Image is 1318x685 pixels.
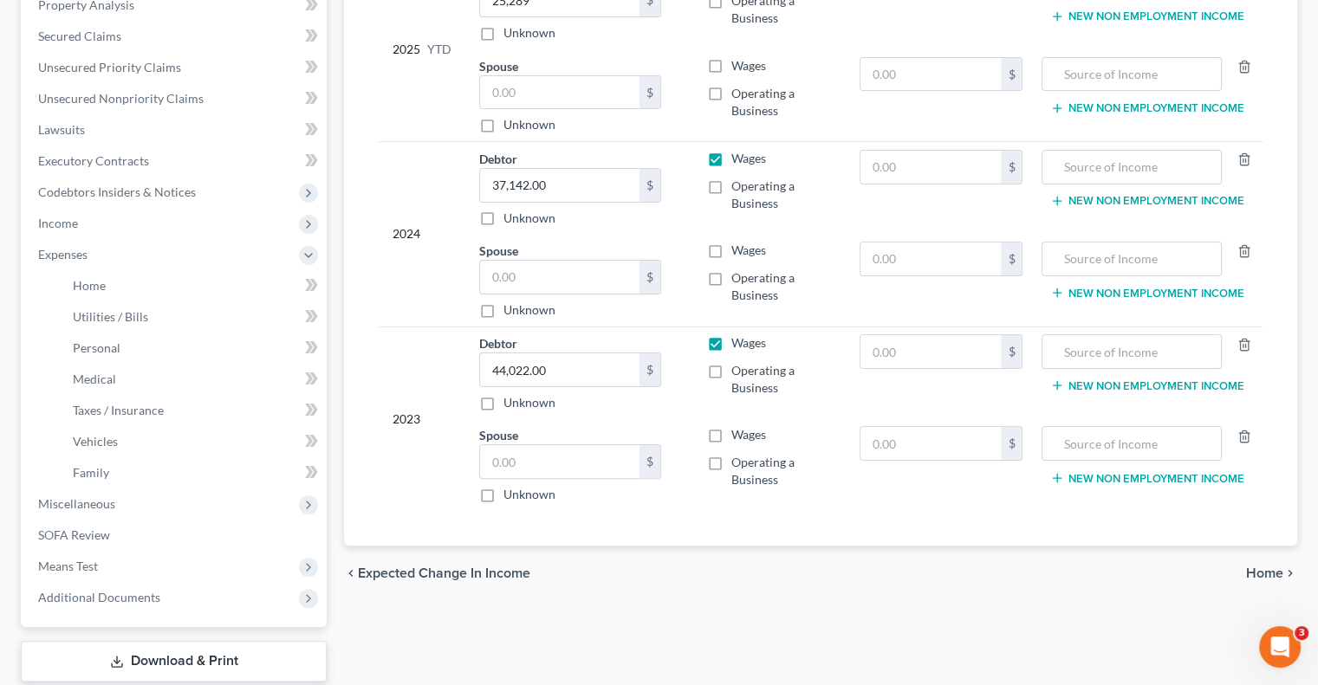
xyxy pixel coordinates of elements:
[640,261,660,294] div: $
[479,57,518,75] label: Spouse
[731,270,795,302] span: Operating a Business
[860,335,1002,368] input: 0.00
[1050,10,1243,23] button: New Non Employment Income
[73,340,120,355] span: Personal
[1246,566,1297,580] button: Home chevron_right
[480,445,640,478] input: 0.00
[73,403,164,417] span: Taxes / Insurance
[59,364,327,395] a: Medical
[731,427,766,442] span: Wages
[59,457,327,488] a: Family
[503,486,555,503] label: Unknown
[479,334,517,352] label: Debtor
[640,76,660,109] div: $
[358,566,530,580] span: Expected Change in Income
[640,445,660,478] div: $
[731,86,795,118] span: Operating a Business
[1001,242,1022,275] div: $
[59,426,327,457] a: Vehicles
[479,242,518,260] label: Spouse
[503,394,555,411] label: Unknown
[731,178,795,210] span: Operating a Business
[59,270,327,301] a: Home
[393,334,451,503] div: 2023
[38,122,85,137] span: Lawsuits
[38,216,78,230] span: Income
[731,335,766,350] span: Wages
[1050,101,1243,115] button: New Non Employment Income
[73,278,106,293] span: Home
[1051,427,1211,460] input: Source of Income
[480,169,640,202] input: 0.00
[24,83,327,114] a: Unsecured Nonpriority Claims
[24,114,327,145] a: Lawsuits
[24,520,327,551] a: SOFA Review
[1050,286,1243,300] button: New Non Employment Income
[731,363,795,395] span: Operating a Business
[1001,427,1022,460] div: $
[1050,471,1243,485] button: New Non Employment Income
[24,21,327,52] a: Secured Claims
[38,60,181,74] span: Unsecured Priority Claims
[393,150,451,319] div: 2024
[38,496,115,511] span: Miscellaneous
[1001,151,1022,184] div: $
[860,151,1002,184] input: 0.00
[503,116,555,133] label: Unknown
[731,58,766,73] span: Wages
[1050,194,1243,208] button: New Non Employment Income
[640,353,660,386] div: $
[479,150,517,168] label: Debtor
[38,91,204,106] span: Unsecured Nonpriority Claims
[73,434,118,449] span: Vehicles
[59,333,327,364] a: Personal
[480,76,640,109] input: 0.00
[1051,335,1211,368] input: Source of Income
[1295,626,1308,640] span: 3
[38,590,160,604] span: Additional Documents
[427,41,451,58] span: YTD
[640,169,660,202] div: $
[59,395,327,426] a: Taxes / Insurance
[344,566,358,580] i: chevron_left
[1283,566,1297,580] i: chevron_right
[1259,626,1301,668] iframe: Intercom live chat
[731,242,766,257] span: Wages
[503,301,555,319] label: Unknown
[38,527,110,542] span: SOFA Review
[503,24,555,42] label: Unknown
[73,372,116,386] span: Medical
[38,153,149,168] span: Executory Contracts
[38,559,98,573] span: Means Test
[1051,242,1211,275] input: Source of Income
[73,309,148,324] span: Utilities / Bills
[1246,566,1283,580] span: Home
[73,465,109,480] span: Family
[1051,151,1211,184] input: Source of Income
[731,455,795,487] span: Operating a Business
[38,184,196,199] span: Codebtors Insiders & Notices
[480,261,640,294] input: 0.00
[503,210,555,227] label: Unknown
[1001,58,1022,91] div: $
[1050,378,1243,392] button: New Non Employment Income
[860,427,1002,460] input: 0.00
[731,151,766,165] span: Wages
[479,426,518,444] label: Spouse
[480,353,640,386] input: 0.00
[860,58,1002,91] input: 0.00
[24,145,327,177] a: Executory Contracts
[38,247,88,262] span: Expenses
[21,641,327,682] a: Download & Print
[1001,335,1022,368] div: $
[860,242,1002,275] input: 0.00
[1051,58,1211,91] input: Source of Income
[344,566,530,580] button: chevron_left Expected Change in Income
[38,29,121,43] span: Secured Claims
[24,52,327,83] a: Unsecured Priority Claims
[59,301,327,333] a: Utilities / Bills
